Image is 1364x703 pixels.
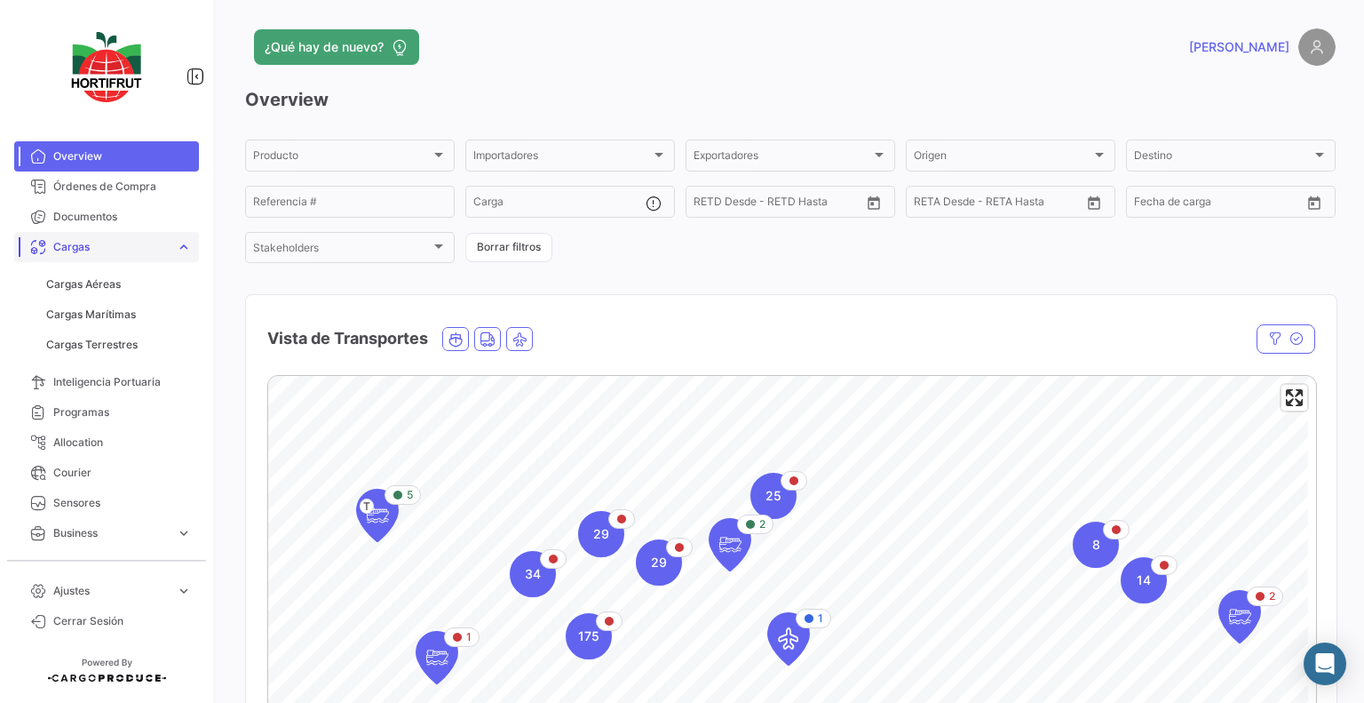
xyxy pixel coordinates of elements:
[1301,189,1328,216] button: Open calendar
[253,244,431,257] span: Stakeholders
[651,554,667,571] span: 29
[1092,536,1100,554] span: 8
[39,301,199,328] a: Cargas Marítimas
[53,465,192,481] span: Courier
[46,307,136,323] span: Cargas Marítimas
[694,198,726,211] input: Desde
[14,427,199,458] a: Allocation
[39,332,199,358] a: Cargas Terrestres
[53,179,192,195] span: Órdenes de Compra
[1178,198,1258,211] input: Hasta
[738,198,818,211] input: Hasta
[958,198,1038,211] input: Hasta
[709,518,751,571] div: Map marker
[578,627,599,645] span: 175
[473,152,651,164] span: Importadores
[914,198,946,211] input: Desde
[46,276,121,292] span: Cargas Aéreas
[62,21,151,113] img: logo-hortifrut.svg
[1304,643,1346,685] div: Abrir Intercom Messenger
[14,488,199,518] a: Sensores
[53,374,192,390] span: Inteligencia Portuaria
[53,239,169,255] span: Cargas
[176,239,192,255] span: expand_more
[465,233,552,262] button: Borrar filtros
[1298,28,1336,66] img: placeholder-user.png
[360,499,374,514] span: T
[1134,198,1166,211] input: Desde
[578,511,624,557] div: Map marker
[176,525,192,541] span: expand_more
[14,367,199,397] a: Inteligencia Portuaria
[1081,189,1107,216] button: Open calendar
[759,516,765,532] span: 2
[253,152,431,164] span: Producto
[525,565,541,583] span: 34
[53,435,192,451] span: Allocation
[14,172,199,202] a: Órdenes de Compra
[14,141,199,172] a: Overview
[254,29,419,65] button: ¿Qué hay de nuevo?
[1281,385,1307,411] button: Enter fullscreen
[466,629,472,645] span: 1
[356,489,399,542] div: Map marker
[510,551,556,597] div: Map marker
[694,152,871,164] span: Exportadores
[53,209,192,225] span: Documentos
[245,87,1336,112] h3: Overview
[14,202,199,232] a: Documentos
[507,328,532,350] button: Air
[1189,38,1289,56] span: [PERSON_NAME]
[14,458,199,488] a: Courier
[267,326,428,351] h4: Vista de Transportes
[818,611,823,627] span: 1
[265,38,384,56] span: ¿Qué hay de nuevo?
[860,189,887,216] button: Open calendar
[750,473,797,519] div: Map marker
[914,152,1091,164] span: Origen
[443,328,468,350] button: Ocean
[1137,571,1151,589] span: 14
[1134,152,1312,164] span: Destino
[475,328,500,350] button: Land
[1269,588,1275,604] span: 2
[416,631,458,684] div: Map marker
[566,613,612,659] div: Map marker
[1121,557,1167,603] div: Map marker
[53,525,169,541] span: Business
[1218,590,1261,643] div: Map marker
[767,612,810,666] div: Map marker
[53,583,169,599] span: Ajustes
[407,487,413,503] span: 5
[53,404,192,420] span: Programas
[765,487,781,505] span: 25
[636,539,682,586] div: Map marker
[593,525,609,543] span: 29
[176,583,192,599] span: expand_more
[53,148,192,164] span: Overview
[1073,522,1119,568] div: Map marker
[39,271,199,298] a: Cargas Aéreas
[14,397,199,427] a: Programas
[46,337,138,353] span: Cargas Terrestres
[53,613,192,629] span: Cerrar Sesión
[53,495,192,511] span: Sensores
